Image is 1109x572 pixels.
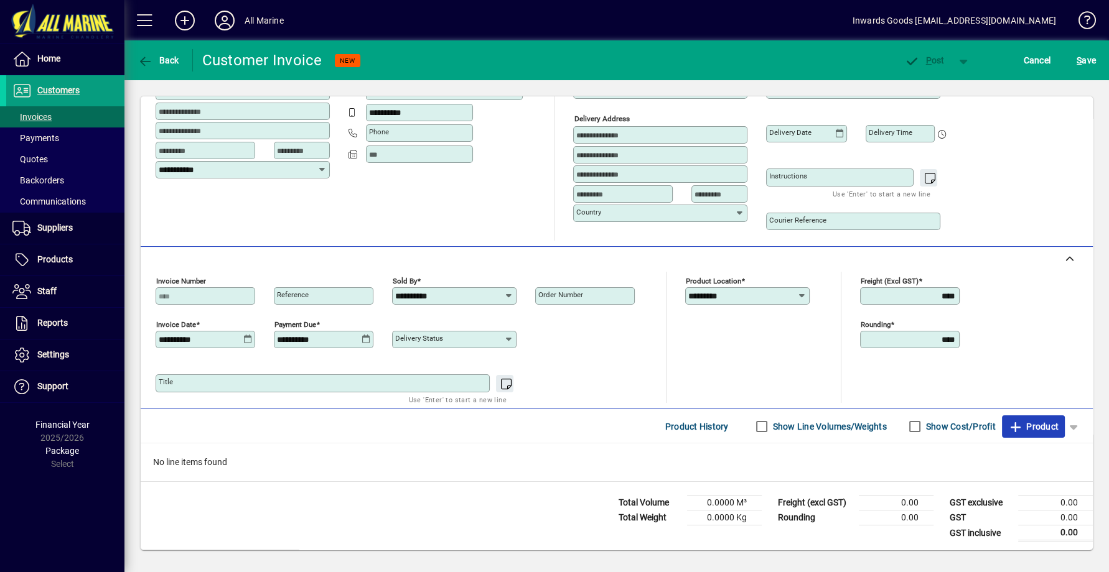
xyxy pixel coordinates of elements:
a: Knowledge Base [1069,2,1093,43]
mat-hint: Use 'Enter' to start a new line [833,187,930,201]
mat-label: Courier Reference [769,216,826,224]
span: Customers [37,85,80,95]
div: All Marine [245,11,284,30]
td: 0.0000 Kg [687,510,762,525]
span: Product History [665,417,729,436]
span: Backorders [12,175,64,185]
td: GST inclusive [943,525,1018,541]
span: Support [37,381,68,391]
span: S [1077,55,1082,65]
span: Suppliers [37,223,73,233]
td: Rounding [772,510,859,525]
div: No line items found [141,443,1093,481]
a: Quotes [6,149,124,170]
a: Support [6,371,124,402]
span: Reports [37,318,68,328]
label: Show Line Volumes/Weights [770,420,887,433]
td: 0.00 [859,496,934,510]
mat-label: Phone [369,127,389,136]
mat-label: Reference [277,290,309,299]
td: GST [943,510,1018,525]
mat-label: Invoice number [156,277,206,285]
span: Cancel [1024,50,1051,70]
a: Home [6,44,124,75]
span: ave [1077,50,1096,70]
button: Post [898,49,951,71]
button: Product [1002,415,1065,438]
button: Add [165,9,205,32]
span: NEW [340,57,355,65]
mat-label: Invoice date [156,320,196,329]
a: Backorders [6,170,124,191]
mat-label: Country [576,208,601,216]
mat-label: Delivery time [869,128,912,137]
button: Save [1074,49,1099,71]
span: Quotes [12,154,48,164]
mat-label: Rounding [861,320,891,329]
a: Communications [6,191,124,212]
span: P [926,55,932,65]
label: Show Cost/Profit [924,420,996,433]
span: Home [37,53,60,63]
td: Total Weight [612,510,687,525]
mat-label: Payment due [274,320,316,329]
td: Total Volume [612,496,687,510]
mat-label: Freight (excl GST) [861,277,919,285]
mat-label: Delivery date [769,128,812,137]
span: ost [904,55,945,65]
app-page-header-button: Back [124,49,193,71]
span: Package [45,446,79,456]
div: Customer Invoice [202,50,322,70]
td: 0.00 [1018,510,1093,525]
td: Freight (excl GST) [772,496,859,510]
a: Staff [6,276,124,307]
a: Reports [6,308,124,339]
span: Communications [12,196,86,206]
mat-label: Instructions [769,172,807,180]
mat-hint: Use 'Enter' to start a new line [409,392,507,407]
td: 0.00 [859,510,934,525]
td: 0.00 [1018,496,1093,510]
button: Back [134,49,182,71]
a: Products [6,244,124,275]
div: Inwards Goods [EMAIL_ADDRESS][DOMAIN_NAME] [853,11,1056,30]
mat-label: Order number [538,290,583,299]
button: Profile [205,9,245,32]
a: Invoices [6,106,124,127]
a: Settings [6,339,124,371]
td: 0.00 [1018,525,1093,541]
a: Suppliers [6,213,124,244]
mat-label: Product location [686,277,741,285]
span: Products [37,254,73,264]
button: Cancel [1021,49,1054,71]
mat-label: Title [159,377,173,386]
span: Settings [37,349,69,359]
td: GST exclusive [943,496,1018,510]
td: 0.0000 M³ [687,496,762,510]
span: Product [1008,417,1059,436]
span: Back [138,55,179,65]
mat-label: Delivery status [395,334,443,343]
button: Product History [660,415,734,438]
mat-label: Sold by [393,277,417,285]
span: Financial Year [35,420,90,430]
span: Payments [12,133,59,143]
a: Payments [6,127,124,149]
span: Staff [37,286,57,296]
span: Invoices [12,112,52,122]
